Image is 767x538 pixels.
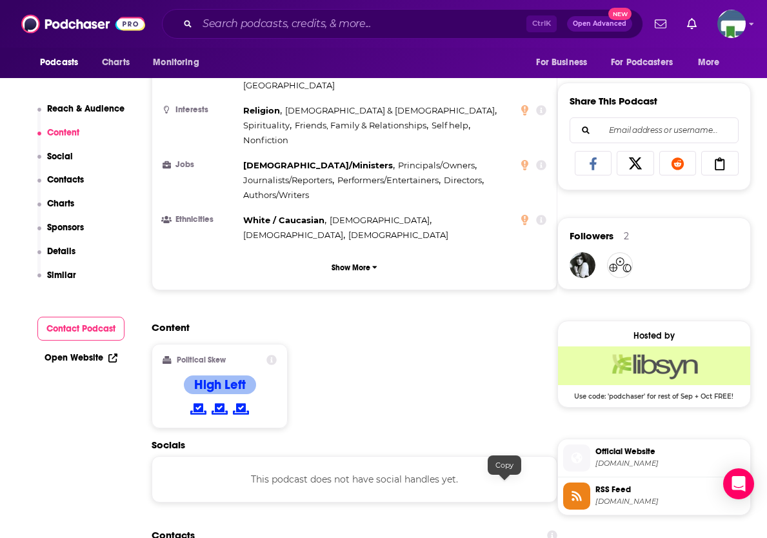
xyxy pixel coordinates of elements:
span: , [243,213,326,228]
button: Reach & Audience [37,103,125,127]
span: Friends, Family & Relationships [295,120,426,130]
a: Official Website[DOMAIN_NAME] [563,444,745,472]
button: Open AdvancedNew [567,16,632,32]
button: Contact Podcast [37,317,125,341]
input: Search podcasts, credits, & more... [197,14,526,34]
span: RSS Feed [595,484,745,495]
button: Similar [37,270,77,294]
h3: Interests [163,106,238,114]
span: , [243,118,292,133]
img: Podchaser - Follow, Share and Rate Podcasts [21,12,145,36]
span: , [432,118,470,133]
button: open menu [144,50,215,75]
span: , [337,173,441,188]
button: Contacts [37,174,85,198]
button: Sponsors [37,222,85,246]
h3: Ethnicities [163,215,238,224]
span: Followers [570,230,613,242]
h2: Content [152,321,547,334]
span: Logged in as KCMedia [717,10,746,38]
span: Self help [432,120,468,130]
img: User Profile [717,10,746,38]
p: Charts [47,198,74,209]
span: For Podcasters [611,54,673,72]
span: Principals/Owners [398,160,475,170]
h2: Political Skew [177,355,226,364]
button: open menu [527,50,603,75]
div: Hosted by [558,330,750,341]
p: Reach & Audience [47,103,125,114]
img: saintzero42 [607,252,633,278]
h3: Share This Podcast [570,95,657,107]
button: Details [37,246,76,270]
span: Ctrl K [526,15,557,32]
button: Show profile menu [717,10,746,38]
span: [DEMOGRAPHIC_DATA] [348,230,448,240]
div: Search followers [570,117,739,143]
span: Directors [444,175,482,185]
button: Content [37,127,80,151]
a: Show notifications dropdown [650,13,672,35]
span: Podcasts [40,54,78,72]
span: More [698,54,720,72]
h3: Jobs [163,161,238,169]
a: RSS Feed[DOMAIN_NAME] [563,483,745,510]
button: Charts [37,198,75,222]
span: Religion [243,105,280,115]
p: Show More [332,263,370,272]
h2: Socials [152,439,557,451]
img: LuluIrish [570,252,595,278]
a: Open Website [45,352,117,363]
p: Social [47,151,73,162]
span: , [243,173,334,188]
span: feeds.libsyn.com [595,497,745,506]
span: Performers/Entertainers [337,175,439,185]
span: Spirituality [243,120,290,130]
span: Open Advanced [573,21,626,27]
span: [GEOGRAPHIC_DATA] [243,80,335,90]
span: [DEMOGRAPHIC_DATA]/Ministers [243,160,393,170]
div: This podcast does not have social handles yet. [152,456,557,503]
button: open menu [603,50,692,75]
div: 2 [624,230,629,242]
a: Share on Reddit [659,151,697,175]
span: , [285,103,497,118]
span: , [295,118,428,133]
p: Sponsors [47,222,84,233]
div: Open Intercom Messenger [723,468,754,499]
a: Libsyn Deal: Use code: 'podchaser' for rest of Sep + Oct FREE! [558,346,750,399]
h4: High Left [194,377,246,393]
span: [DEMOGRAPHIC_DATA] [243,230,343,240]
span: New [608,8,632,20]
span: , [330,213,432,228]
input: Email address or username... [581,118,728,143]
span: , [243,103,282,118]
img: Libsyn Deal: Use code: 'podchaser' for rest of Sep + Oct FREE! [558,346,750,385]
p: Contacts [47,174,84,185]
div: Search podcasts, credits, & more... [162,9,643,39]
span: Journalists/Reporters [243,175,332,185]
button: open menu [31,50,95,75]
a: Copy Link [701,151,739,175]
span: , [444,173,484,188]
button: open menu [689,50,736,75]
div: Copy [488,455,521,475]
p: Similar [47,270,76,281]
button: Social [37,151,74,175]
span: [DEMOGRAPHIC_DATA] & [DEMOGRAPHIC_DATA] [285,105,495,115]
a: Show notifications dropdown [682,13,702,35]
button: Show More [163,255,546,279]
span: , [243,228,345,243]
span: Official Website [595,446,745,457]
span: Use code: 'podchaser' for rest of Sep + Oct FREE! [558,385,750,401]
span: thequeerspirit.com [595,459,745,468]
p: Details [47,246,75,257]
span: White / Caucasian [243,215,324,225]
span: , [398,158,477,173]
span: Charts [102,54,130,72]
span: Monitoring [153,54,199,72]
span: , [243,158,395,173]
